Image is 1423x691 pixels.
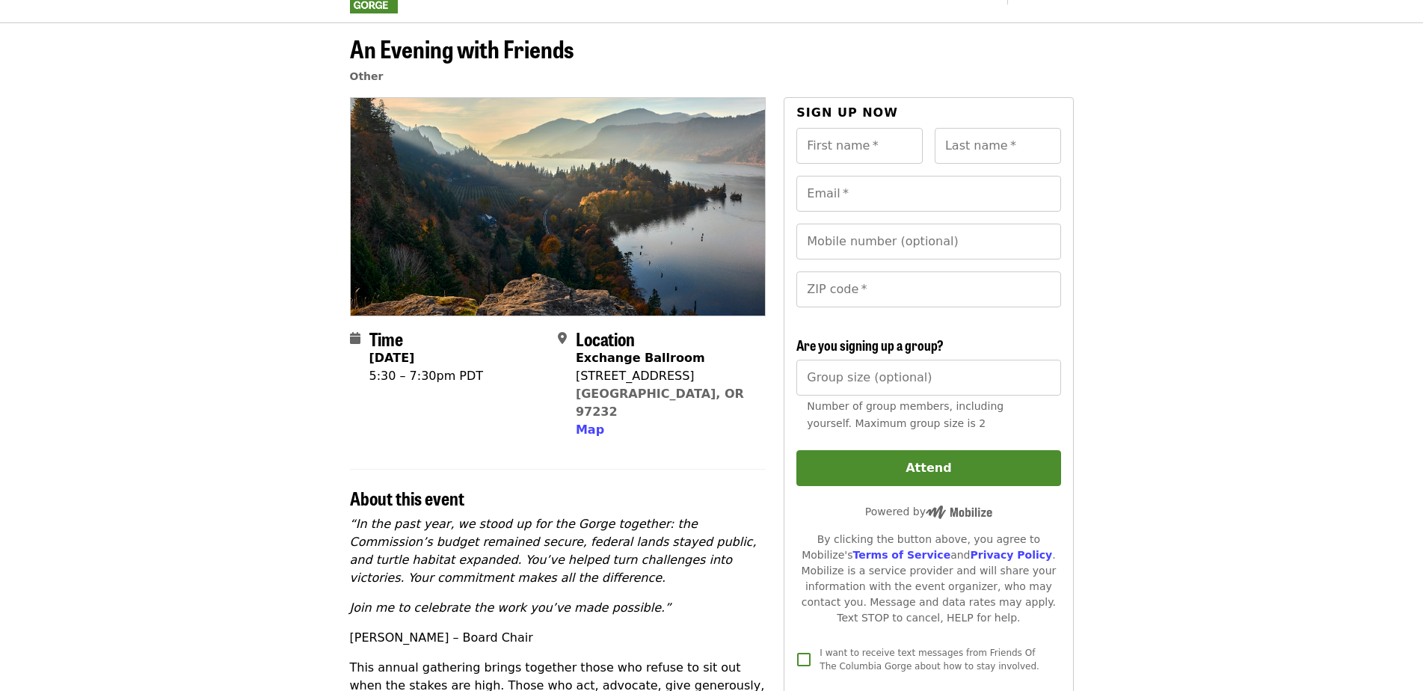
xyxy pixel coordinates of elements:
button: Map [576,421,604,439]
span: I want to receive text messages from Friends Of The Columbia Gorge about how to stay involved. [820,648,1039,672]
div: 5:30 – 7:30pm PDT [369,367,484,385]
span: Powered by [865,506,992,518]
input: Email [796,176,1060,212]
input: Last name [935,128,1061,164]
img: An Evening with Friends organized by Friends Of The Columbia Gorge [351,98,766,315]
input: First name [796,128,923,164]
span: About this event [350,485,464,511]
a: Other [350,70,384,82]
span: Time [369,325,403,351]
i: calendar icon [350,331,360,345]
a: Terms of Service [852,549,950,561]
strong: Exchange Ballroom [576,351,705,365]
p: [PERSON_NAME] – Board Chair [350,629,766,647]
input: [object Object] [796,360,1060,396]
div: [STREET_ADDRESS] [576,367,754,385]
a: [GEOGRAPHIC_DATA], OR 97232 [576,387,744,419]
img: Powered by Mobilize [926,506,992,519]
input: Mobile number (optional) [796,224,1060,259]
span: Number of group members, including yourself. Maximum group size is 2 [807,400,1004,429]
em: “In the past year, we stood up for the Gorge together: the Commission’s budget remained secure, f... [350,517,757,585]
span: Sign up now [796,105,898,120]
span: An Evening with Friends [350,31,574,66]
span: Are you signing up a group? [796,335,944,354]
div: By clicking the button above, you agree to Mobilize's and . Mobilize is a service provider and wi... [796,532,1060,626]
button: Attend [796,450,1060,486]
a: Privacy Policy [970,549,1052,561]
span: Location [576,325,635,351]
strong: [DATE] [369,351,415,365]
span: Map [576,423,604,437]
em: Join me to celebrate the work you’ve made possible.” [350,601,671,615]
i: map-marker-alt icon [558,331,567,345]
input: ZIP code [796,271,1060,307]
